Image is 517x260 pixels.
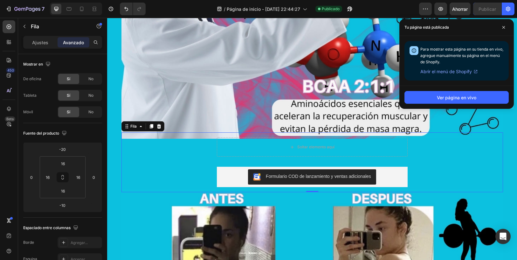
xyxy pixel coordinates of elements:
[146,155,154,163] img: CKKYs5695_ICEAE=.webp
[32,40,49,45] font: Ajustes
[473,3,501,15] button: Publicar
[24,106,30,111] font: Fila
[159,156,264,161] font: Formulario COD de lanzamiento y ventas adicionales
[495,229,511,244] div: Abrir Intercom Messenger
[23,131,59,136] font: Fuente del producto
[31,23,39,30] font: Fila
[322,6,340,11] font: Publicado
[63,40,84,45] font: Avanzado
[23,109,33,114] font: Móvil
[23,93,37,98] font: Tableta
[88,76,93,81] font: No
[27,172,36,182] input: 0
[107,18,517,260] iframe: Área de diseño
[227,6,300,12] font: Página de inicio - [DATE] 22:44:27
[71,240,88,245] font: Agregar...
[31,23,85,30] p: Fila
[141,151,269,167] button: Formulario COD de lanzamiento y ventas adicionales
[56,144,69,154] input: -20
[67,93,71,98] font: Sí
[73,172,83,182] input: yo
[42,6,45,12] font: 7
[7,68,14,73] font: 450
[190,127,227,131] font: Soltar elemento aquí
[420,69,472,74] font: Abrir el menú de Shopify
[88,109,93,114] font: No
[224,6,225,12] font: /
[479,6,496,12] font: Publicar
[437,95,476,100] font: Ver página en vivo
[67,76,71,81] font: Sí
[57,159,69,168] input: yo
[57,186,69,196] input: yo
[450,3,471,15] button: Ahorrar
[6,117,14,121] font: Beta
[23,62,43,67] font: Mostrar en
[67,109,71,114] font: Sí
[3,3,47,15] button: 7
[89,172,99,182] input: 0
[452,6,468,12] font: Ahorrar
[404,91,509,104] button: Ver página en vivo
[56,200,69,210] input: -10
[43,172,52,182] input: yo
[420,47,503,64] font: Para mostrar esta página en su tienda en vivo, agregue manualmente su página en el menú de Shopify.
[404,25,449,30] font: Tu página está publicada
[88,93,93,98] font: No
[23,76,41,81] font: De oficina
[120,3,146,15] div: Deshacer/Rehacer
[23,225,71,230] font: Espaciado entre columnas
[23,240,34,245] font: Borde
